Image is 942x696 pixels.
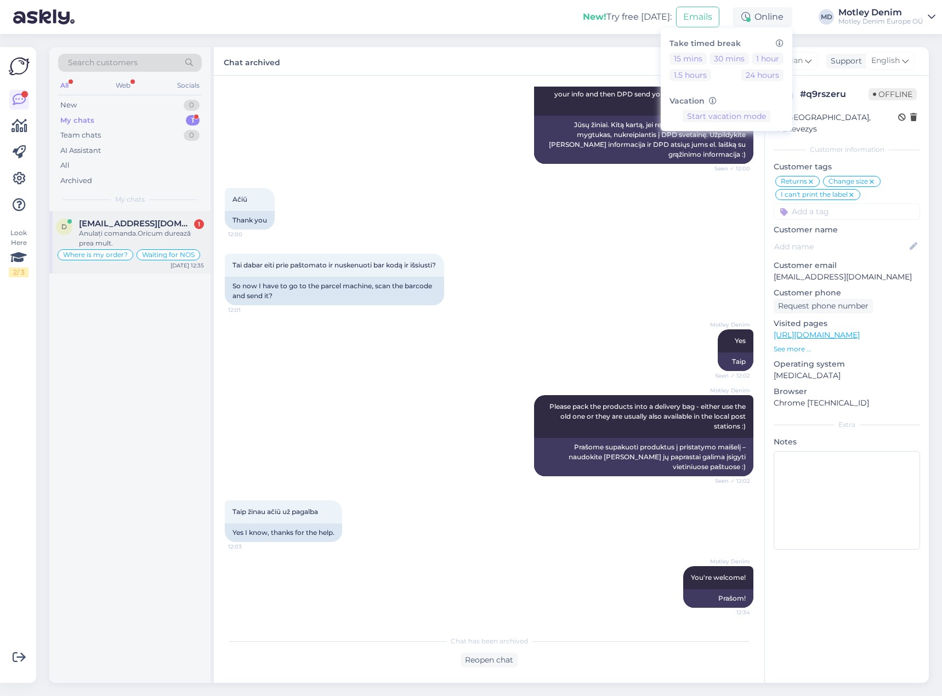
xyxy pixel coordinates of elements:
div: Thank you [225,211,275,230]
p: Customer phone [774,287,920,299]
span: Please pack the products into a delivery bag - either use the old one or they are usually also av... [549,402,747,430]
span: Chat has been archived [451,636,528,646]
span: Motley Denim [709,386,750,395]
span: Returns [781,178,807,185]
button: 1 hour [752,53,784,65]
div: So now I have to go to the parcel machine, scan the barcode and send it? [225,277,444,305]
div: 1 [186,115,200,126]
span: Waiting for NOS [142,252,195,258]
div: Reopen chat [461,653,518,668]
div: Support [826,55,862,67]
span: druchidor@yahoo.com [79,219,193,229]
div: Team chats [60,130,101,141]
label: Chat archived [224,54,280,69]
button: 1.5 hours [669,69,711,81]
p: Chrome [TECHNICAL_ID] [774,397,920,409]
span: I can't print the label [781,191,848,198]
div: Customer information [774,145,920,155]
div: Yes I know, thanks for the help. [225,523,342,542]
div: All [60,160,70,171]
input: Add name [774,241,907,253]
input: Add a tag [774,203,920,220]
div: Extra [774,420,920,430]
span: Search customers [68,57,138,69]
div: 0 [184,100,200,111]
img: Askly Logo [9,56,30,77]
button: Emails [676,7,719,27]
span: 12:34 [709,608,750,617]
div: Prašome supakuoti produktus į pristatymo maišelį – naudokite [PERSON_NAME] jų paprastai galima įs... [534,438,753,476]
div: 0 [184,130,200,141]
div: 2 / 3 [9,267,29,277]
div: Taip [718,352,753,371]
p: Browser [774,386,920,397]
p: Visited pages [774,318,920,329]
div: Anulați comanda.Oricum durează prea mult. [79,229,204,248]
div: Web [114,78,133,93]
div: Archived [60,175,92,186]
div: New [60,100,77,111]
span: English [871,55,900,67]
span: Motley Denim [709,321,750,329]
span: My chats [115,195,145,204]
span: Where is my order? [63,252,128,258]
span: d [61,223,67,231]
span: Taip žinau ačiū už pagalba [232,507,318,516]
span: You're welcome! [691,573,746,581]
h6: Vacation [669,96,784,106]
p: Operating system [774,358,920,370]
div: Socials [175,78,202,93]
p: Customer name [774,224,920,236]
p: [EMAIL_ADDRESS][DOMAIN_NAME] [774,271,920,283]
b: New! [583,12,606,22]
span: Yes [735,336,746,345]
p: Notes [774,436,920,448]
p: [MEDICAL_DATA] [774,370,920,381]
div: Prašom! [683,589,753,608]
div: My chats [60,115,94,126]
span: 12:01 [228,306,269,314]
span: Seen ✓ 12:02 [709,372,750,380]
span: Ačiū [232,195,247,203]
span: Tai dabar eiti prie paštomato ir nuskenuoti bar kodą ir išsiusti? [232,261,436,269]
div: Try free [DATE]: [583,10,672,24]
div: MD [819,9,834,25]
div: Look Here [9,228,29,277]
div: All [58,78,71,93]
div: Motley Denim [838,8,923,17]
span: 12:03 [228,543,269,551]
p: See more ... [774,344,920,354]
div: 1 [194,219,204,229]
button: 24 hours [741,69,784,81]
button: 30 mins [710,53,749,65]
p: Customer tags [774,161,920,173]
div: AI Assistant [60,145,101,156]
span: Seen ✓ 12:02 [709,477,750,485]
span: 12:00 [228,230,269,238]
a: Motley DenimMotley Denim Europe OÜ [838,8,935,26]
div: Online [733,7,792,27]
p: Customer email [774,260,920,271]
div: [GEOGRAPHIC_DATA], Panevezys [777,112,898,135]
div: # q9rszeru [800,88,869,101]
div: Request phone number [774,299,873,313]
h6: Take timed break [669,39,784,48]
div: [DATE] 12:35 [171,261,204,270]
span: Motley Denim [709,557,750,566]
span: Seen ✓ 12:00 [709,164,750,173]
div: Jūsų žiniai. Kitą kartą, jei registruosite grąžinimą, bus mygtukas, nukreipiantis į DPD svetainę.... [534,116,753,164]
a: [URL][DOMAIN_NAME] [774,330,860,340]
button: Start vacation mode [683,110,770,122]
span: Change size [828,178,868,185]
span: Offline [869,88,917,100]
div: Motley Denim Europe OÜ [838,17,923,26]
button: 15 mins [669,53,707,65]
